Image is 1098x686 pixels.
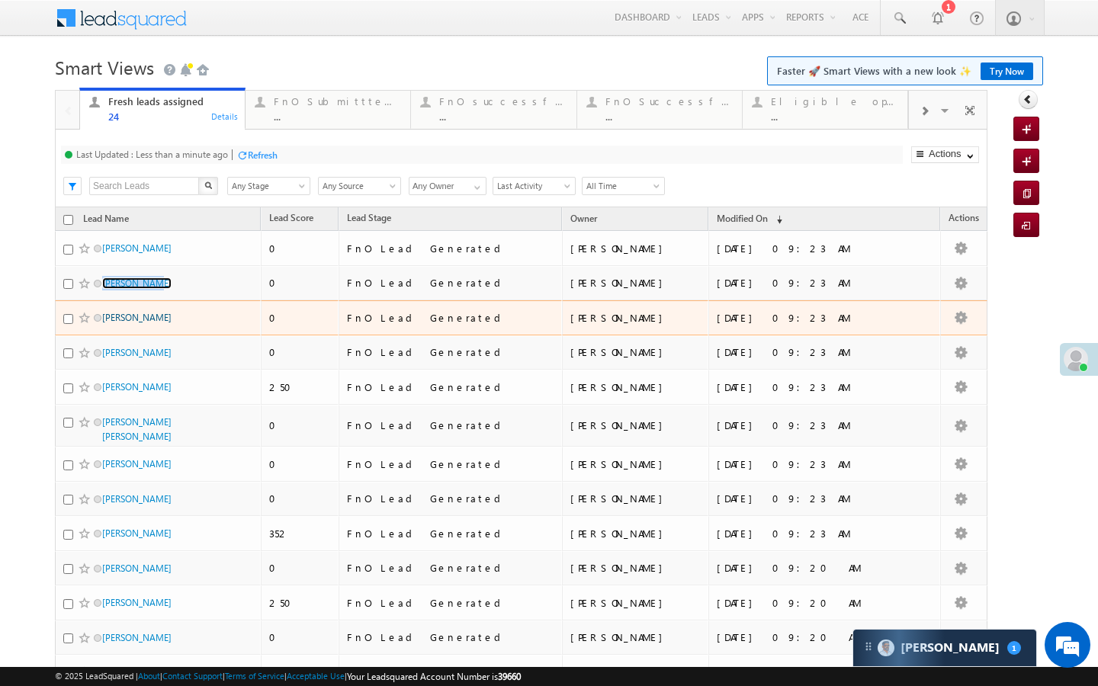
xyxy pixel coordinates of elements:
a: Contact Support [162,671,223,681]
span: Owner [570,213,597,224]
div: [DATE] 09:20 AM [717,561,926,575]
a: [PERSON_NAME] [102,347,172,358]
a: About [138,671,160,681]
div: [PERSON_NAME] [570,242,702,255]
textarea: Type your message and hit 'Enter' [20,141,278,457]
div: FnO Lead Generated [347,380,555,394]
div: ... [274,111,401,122]
a: Acceptable Use [287,671,345,681]
div: [DATE] 09:20 AM [717,596,926,610]
div: Last Updated : Less than a minute ago [76,149,228,160]
img: Carter [878,640,894,656]
a: [PERSON_NAME] [102,632,172,643]
input: Check all records [63,215,73,225]
div: Fresh leads assigned [108,95,236,107]
div: [DATE] 09:23 AM [717,242,926,255]
div: 0 [269,418,332,432]
a: Try Now [981,63,1033,80]
a: [PERSON_NAME] [102,242,172,254]
div: Chat with us now [79,80,256,100]
a: Any Source [318,177,401,195]
div: FnO Lead Generated [347,596,555,610]
a: [PERSON_NAME] [102,493,172,505]
div: FnO Lead Generated [347,492,555,505]
div: ... [605,111,733,122]
a: FnO successful [DATE] Leads... [410,91,576,129]
a: Terms of Service [225,671,284,681]
img: Search [204,181,212,189]
div: [PERSON_NAME] [570,527,702,540]
div: FnO successful [DATE] Leads [439,95,567,107]
div: [PERSON_NAME] [570,561,702,575]
a: Any Stage [227,177,310,195]
a: Lead Score [262,210,321,229]
input: Type to Search [409,177,486,195]
div: 24 [108,111,236,122]
span: Any Stage [228,179,305,193]
div: FnO Lead Generated [347,345,555,359]
div: 250 [269,596,332,610]
span: Faster 🚀 Smart Views with a new look ✨ [777,63,1033,79]
div: [DATE] 09:23 AM [717,457,926,471]
a: Lead Name [75,210,136,230]
div: FnO Lead Generated [347,418,555,432]
button: Actions [911,146,979,163]
div: 0 [269,311,332,325]
div: [DATE] 09:23 AM [717,380,926,394]
span: Carter [901,640,1000,655]
div: FnO Lead Generated [347,276,555,290]
a: Show All Items [466,178,485,193]
div: FnO Lead Generated [347,311,555,325]
span: Smart Views [55,55,154,79]
div: [PERSON_NAME] [570,492,702,505]
div: [PERSON_NAME] [570,345,702,359]
div: [DATE] 09:23 AM [717,311,926,325]
a: Last Activity [493,177,576,195]
div: FnO Lead Generated [347,630,555,644]
div: [PERSON_NAME] [570,630,702,644]
div: 0 [269,492,332,505]
div: [DATE] 09:23 AM [717,276,926,290]
div: [PERSON_NAME] [570,418,702,432]
div: 250 [269,380,332,394]
div: 0 [269,561,332,575]
a: Eligible open leads... [742,91,908,129]
a: [PERSON_NAME] [102,458,172,470]
div: carter-dragCarter[PERSON_NAME]1 [852,629,1037,667]
img: carter-drag [862,640,875,652]
div: 0 [269,630,332,644]
span: 39660 [498,671,521,682]
span: (sorted descending) [770,213,782,226]
span: All Time [583,179,660,193]
span: Your Leadsquared Account Number is [347,671,521,682]
div: Minimize live chat window [250,8,287,44]
a: FnO Successful MTD leads... [576,91,743,129]
div: FnO Successful MTD leads [605,95,733,107]
div: [PERSON_NAME] [570,457,702,471]
a: [PERSON_NAME] [102,277,172,289]
a: FnO Submittted Leads... [245,91,411,129]
a: [PERSON_NAME] [102,312,172,323]
div: 0 [269,345,332,359]
div: ... [439,111,567,122]
div: 0 [269,242,332,255]
a: All Time [582,177,665,195]
div: [PERSON_NAME] [570,276,702,290]
div: [DATE] 09:23 AM [717,492,926,505]
div: [PERSON_NAME] [570,380,702,394]
span: Lead Stage [347,212,391,223]
a: [PERSON_NAME] [PERSON_NAME] [102,416,172,442]
span: Any Source [319,179,396,193]
a: [PERSON_NAME] [102,597,172,608]
a: Lead Stage [339,210,399,229]
div: [PERSON_NAME] [570,596,702,610]
a: Fresh leads assigned24Details [79,88,246,130]
span: Lead Score [269,212,313,223]
div: [DATE] 09:20 AM [717,630,926,644]
div: FnO Lead Generated [347,457,555,471]
div: [PERSON_NAME] [570,311,702,325]
div: 0 [269,457,332,471]
div: [DATE] 09:23 AM [717,527,926,540]
div: FnO Lead Generated [347,561,555,575]
span: Actions [941,210,987,229]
